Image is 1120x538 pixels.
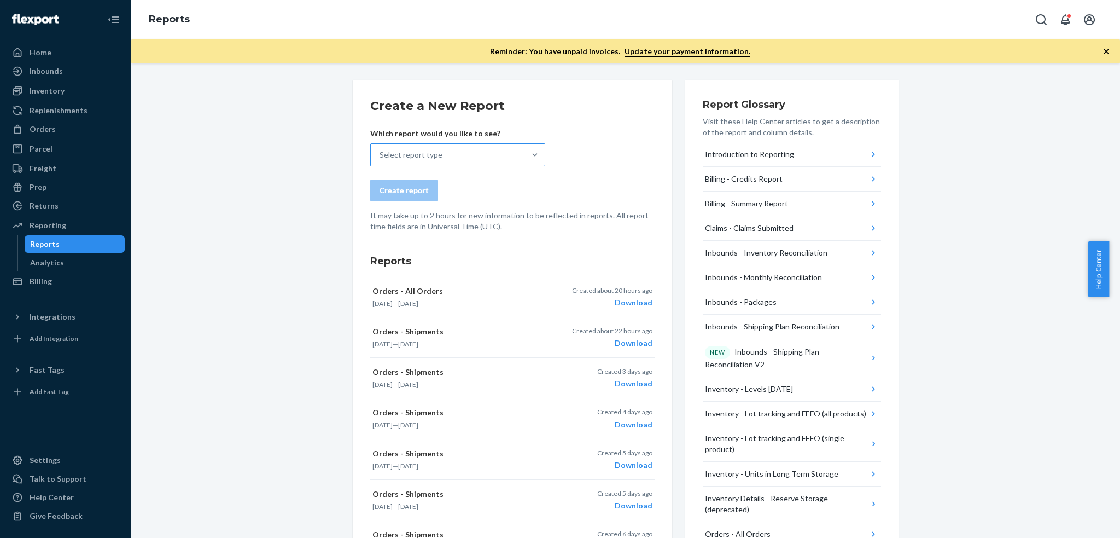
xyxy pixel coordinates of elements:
p: — [372,299,557,308]
div: Fast Tags [30,365,65,375]
time: [DATE] [372,462,393,470]
div: Download [597,378,652,389]
div: Billing [30,276,52,287]
div: Inventory [30,85,65,96]
button: Open Search Box [1030,9,1052,31]
p: Orders - Shipments [372,367,557,378]
div: Create report [380,185,429,196]
button: Open notifications [1054,9,1076,31]
button: Orders - Shipments[DATE]—[DATE]Created 5 days agoDownload [370,480,655,520]
button: Orders - All Orders[DATE]—[DATE]Created about 20 hours agoDownload [370,277,655,317]
p: Orders - Shipments [372,489,557,500]
a: Home [7,44,125,61]
p: NEW [710,348,725,357]
a: Inventory [7,82,125,100]
div: Give Feedback [30,511,83,522]
a: Analytics [25,254,125,271]
time: [DATE] [398,380,418,389]
a: Replenishments [7,102,125,119]
p: Created about 20 hours ago [572,286,652,295]
a: Reports [25,235,125,253]
h3: Reports [370,254,655,268]
div: Analytics [30,257,64,268]
p: Visit these Help Center articles to get a description of the report and column details. [703,116,881,138]
div: Add Integration [30,334,78,343]
div: Download [597,500,652,511]
p: — [372,380,557,389]
div: Inventory - Lot tracking and FEFO (all products) [705,408,866,419]
div: Talk to Support [30,473,86,484]
button: Give Feedback [7,507,125,525]
div: Returns [30,200,59,211]
a: Prep [7,178,125,196]
div: Download [597,460,652,471]
h2: Create a New Report [370,97,655,115]
div: Inventory - Levels [DATE] [705,384,793,395]
button: Help Center [1088,241,1109,297]
button: NEWInbounds - Shipping Plan Reconciliation V2 [703,339,881,377]
a: Returns [7,197,125,215]
p: Created 4 days ago [597,407,652,416]
button: Fast Tags [7,361,125,379]
button: Inventory - Units in Long Term Storage [703,462,881,487]
button: Close Navigation [103,9,125,31]
button: Claims - Claims Submitted [703,216,881,241]
a: Update your payment information. [625,47,750,57]
a: Add Integration [7,330,125,348]
time: [DATE] [398,421,418,429]
button: Billing - Credits Report [703,167,881,192]
p: Reminder: You have unpaid invoices. [490,46,750,57]
div: Download [572,297,652,308]
button: Inventory - Lot tracking and FEFO (single product) [703,426,881,462]
img: Flexport logo [12,14,59,25]
button: Inbounds - Shipping Plan Reconciliation [703,315,881,339]
div: Billing - Credits Report [705,173,783,184]
div: Inbounds - Shipping Plan Reconciliation [705,321,839,332]
div: Inventory - Units in Long Term Storage [705,468,838,479]
time: [DATE] [372,299,393,308]
a: Orders [7,120,125,138]
a: Reports [149,13,190,25]
a: Inbounds [7,62,125,80]
div: Select report type [380,149,442,160]
h3: Report Glossary [703,97,881,112]
button: Inbounds - Inventory Reconciliation [703,241,881,265]
div: Billing - Summary Report [705,198,788,209]
time: [DATE] [372,380,393,389]
div: Inbounds - Monthly Reconciliation [705,272,822,283]
p: Created 3 days ago [597,367,652,376]
div: Introduction to Reporting [705,149,794,160]
button: Inventory - Lot tracking and FEFO (all products) [703,402,881,426]
p: Orders - Shipments [372,326,557,337]
div: Add Fast Tag [30,387,69,396]
p: Orders - All Orders [372,286,557,297]
button: Orders - Shipments[DATE]—[DATE]Created about 22 hours agoDownload [370,317,655,358]
p: — [372,339,557,349]
a: Parcel [7,140,125,158]
button: Inbounds - Monthly Reconciliation [703,265,881,290]
div: Download [572,338,652,349]
time: [DATE] [398,462,418,470]
p: It may take up to 2 hours for new information to be reflected in reports. All report time fields ... [370,210,655,232]
button: Integrations [7,308,125,326]
div: Download [597,419,652,430]
div: Replenishments [30,105,87,116]
div: Orders [30,124,56,135]
div: Integrations [30,311,75,322]
button: Inbounds - Packages [703,290,881,315]
p: Created 5 days ago [597,448,652,458]
div: Reports [30,239,60,250]
div: Home [30,47,51,58]
div: Freight [30,163,56,174]
div: Inbounds [30,66,63,77]
a: Billing [7,273,125,290]
a: Settings [7,452,125,469]
button: Orders - Shipments[DATE]—[DATE]Created 3 days agoDownload [370,358,655,398]
time: [DATE] [372,502,393,511]
p: Created about 22 hours ago [572,326,652,335]
div: Inbounds - Inventory Reconciliation [705,247,827,258]
div: Reporting [30,220,66,231]
ol: breadcrumbs [140,4,199,36]
button: Open account menu [1078,9,1100,31]
div: Inbounds - Shipping Plan Reconciliation V2 [705,346,868,370]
